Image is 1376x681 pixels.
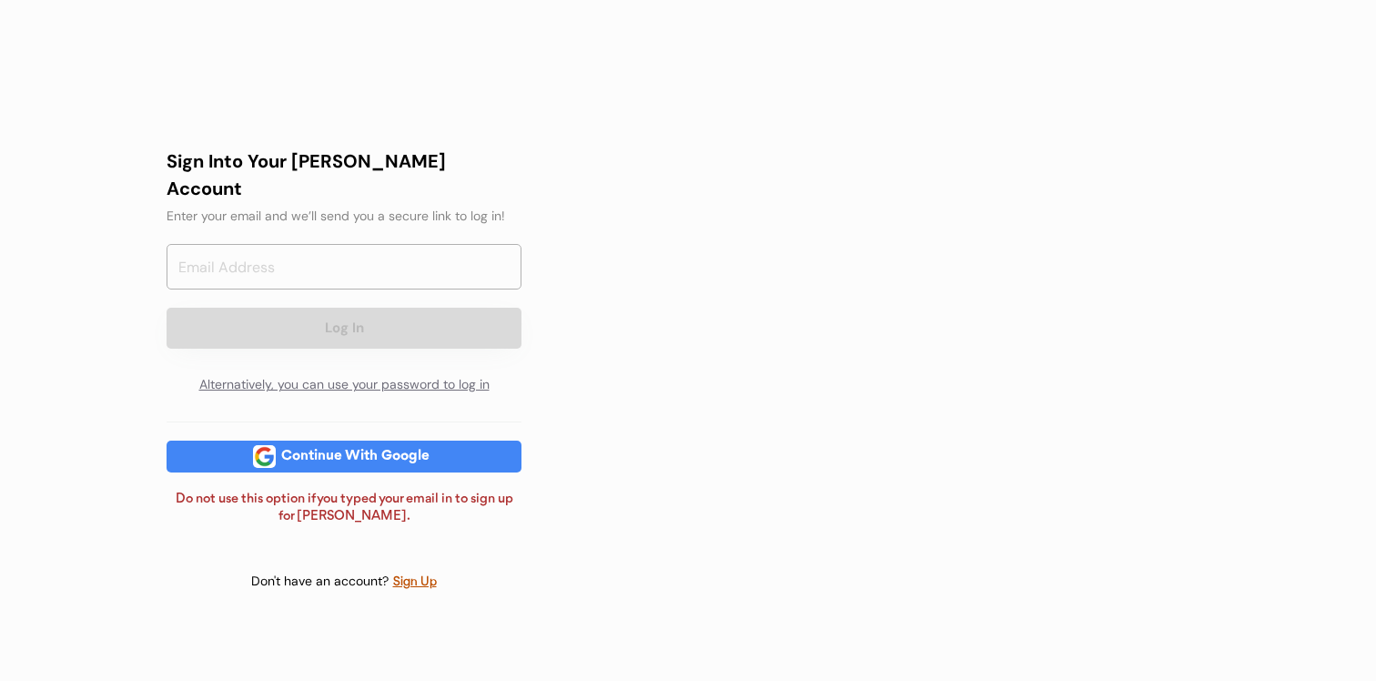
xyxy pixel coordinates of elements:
[276,450,435,463] div: Continue With Google
[167,491,521,526] div: Do not use this option if you typed your email in to sign up for [PERSON_NAME].
[167,367,521,403] div: Alternatively, you can use your password to log in
[392,572,438,593] div: Sign Up
[251,573,392,591] div: Don't have an account?
[167,308,521,349] button: Log In
[167,244,521,290] input: Email Address
[167,147,521,202] div: Sign Into Your [PERSON_NAME] Account
[167,207,521,226] div: Enter your email and we’ll send you a secure link to log in!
